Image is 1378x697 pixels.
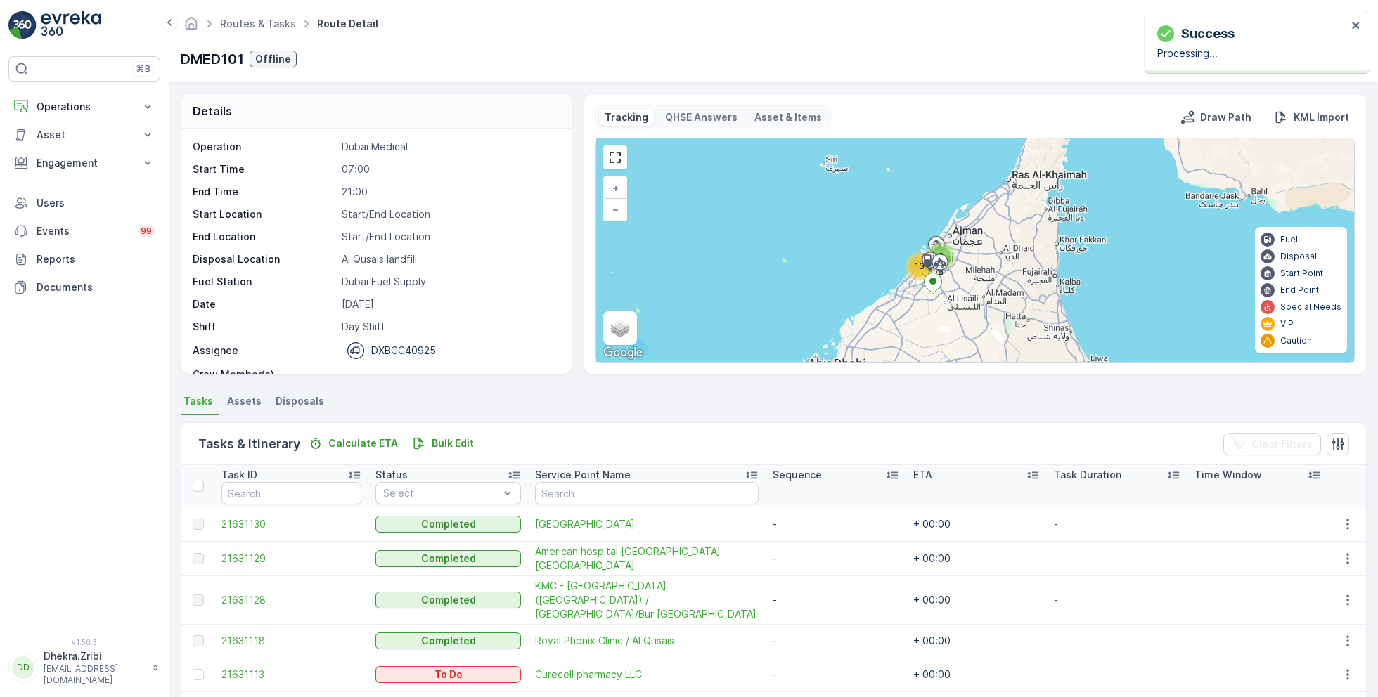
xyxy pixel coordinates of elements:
p: Events [37,224,129,238]
a: 21631118 [221,634,361,648]
button: Completed [375,550,521,567]
a: Open this area in Google Maps (opens a new window) [600,344,646,362]
p: Al Qusais landfill [342,252,557,266]
p: Dhekra.Zribi [44,649,145,663]
button: Bulk Edit [406,435,479,452]
p: VIP [1280,318,1294,330]
a: Curecell pharmacy LLC [535,667,759,682]
td: - [1047,507,1187,541]
p: Operation [193,140,336,154]
p: Task Duration [1054,468,1121,482]
a: Users [8,189,160,217]
p: Offline [255,52,291,66]
div: 13 [906,252,934,280]
p: Disposal Location [193,252,336,266]
button: DDDhekra.Zribi[EMAIL_ADDRESS][DOMAIN_NAME] [8,649,160,686]
p: Start/End Location [342,207,557,221]
button: Offline [250,51,297,67]
div: Toggle Row Selected [193,519,204,530]
td: + 00:00 [906,541,1047,575]
p: Operations [37,100,132,114]
p: Time Window [1195,468,1262,482]
p: Date [193,297,336,311]
td: - [766,507,906,541]
p: 99 [141,226,152,237]
p: End Time [193,185,336,199]
a: Zoom In [605,178,626,199]
td: + 00:00 [906,658,1047,691]
p: Start Location [193,207,336,221]
p: Start Point [1280,268,1323,279]
img: logo_light-DOdMpM7g.png [41,11,101,39]
td: - [766,658,906,691]
p: Tasks & Itinerary [198,434,300,454]
p: Draw Path [1200,110,1251,124]
a: 21631130 [221,517,361,531]
button: Draw Path [1175,109,1257,126]
p: Task ID [221,468,257,482]
p: Dubai Fuel Supply [342,275,557,289]
p: Asset & Items [754,110,822,124]
a: 21631129 [221,552,361,566]
span: KMC - [GEOGRAPHIC_DATA] ([GEOGRAPHIC_DATA]) / [GEOGRAPHIC_DATA]/Bur [GEOGRAPHIC_DATA] [535,579,759,621]
p: Crew Member(s) [193,367,336,382]
a: Events99 [8,217,160,245]
div: 0 [596,138,1354,362]
p: Fuel [1280,234,1298,245]
a: View Fullscreen [605,147,626,168]
p: Details [193,103,232,119]
p: DMED101 [181,48,244,70]
p: To Do [434,667,463,682]
td: + 00:00 [906,507,1047,541]
input: Search [535,482,759,504]
button: Calculate ETA [303,435,404,452]
span: Disposals [276,394,324,408]
p: Asset [37,128,132,142]
span: + [612,182,619,194]
p: Fuel Station [193,275,336,289]
span: − [612,203,619,215]
p: Success [1181,24,1235,44]
td: - [1047,624,1187,658]
a: Al Zahra Hospital [535,517,759,531]
p: Select [383,486,499,500]
p: Calculate ETA [328,436,398,450]
p: Assignee [193,344,238,358]
button: Asset [8,121,160,149]
a: 21631128 [221,593,361,607]
div: Toggle Row Selected [193,594,204,606]
p: QHSE Answers [665,110,738,124]
button: Engagement [8,149,160,177]
a: American hospital Dubai Clinic Al Barsha [535,545,759,573]
td: - [1047,575,1187,624]
span: Assets [227,394,262,408]
div: Toggle Row Selected [193,553,204,564]
p: Completed [421,517,476,531]
div: Toggle Row Selected [193,669,204,680]
p: Disposal [1280,251,1317,262]
p: Completed [421,552,476,566]
p: Clear Filters [1251,437,1313,451]
a: Routes & Tasks [220,18,296,30]
span: American hospital [GEOGRAPHIC_DATA] [GEOGRAPHIC_DATA] [535,545,759,573]
p: Completed [421,593,476,607]
span: Tasks [183,394,213,408]
p: Service Point Name [535,468,631,482]
p: Processing... [1157,46,1347,60]
p: End Location [193,230,336,244]
a: Homepage [183,21,199,33]
p: Shift [193,320,336,334]
div: Toggle Row Selected [193,635,204,646]
button: To Do [375,666,521,683]
a: 21631113 [221,667,361,682]
td: + 00:00 [906,575,1047,624]
a: Reports [8,245,160,273]
td: - [766,575,906,624]
p: Start/End Location [342,230,557,244]
td: - [766,624,906,658]
span: Royal Phonix Clinic / Al Qusais [535,634,759,648]
p: Engagement [37,156,132,170]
